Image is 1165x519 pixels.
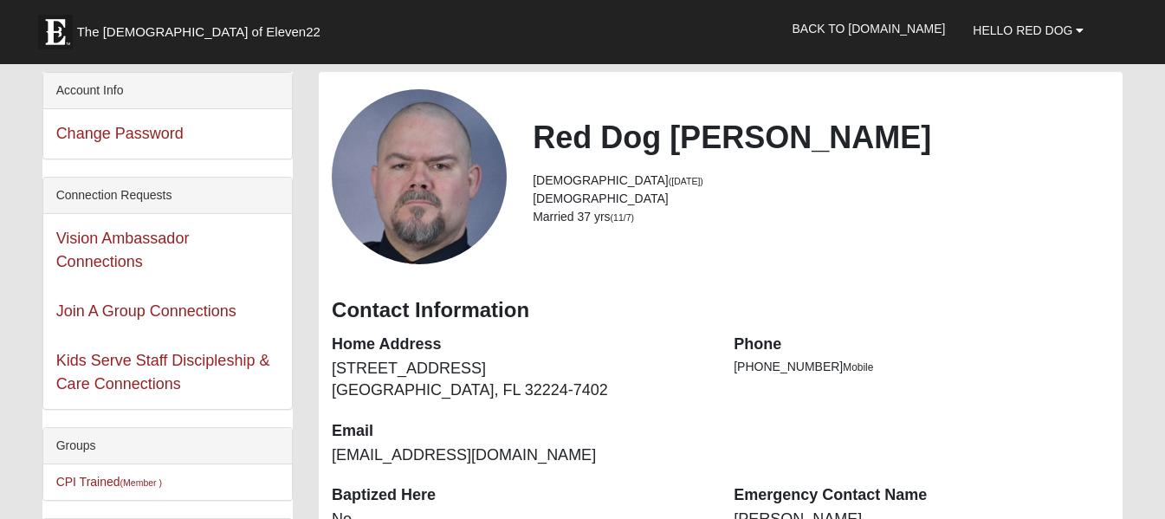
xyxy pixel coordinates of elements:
dd: [STREET_ADDRESS] [GEOGRAPHIC_DATA], FL 32224-7402 [332,358,708,402]
a: The [DEMOGRAPHIC_DATA] of Eleven22 [29,6,376,49]
dt: Emergency Contact Name [734,484,1110,507]
small: ([DATE]) [669,176,703,186]
span: Hello Red Dog [973,23,1072,37]
h3: Contact Information [332,298,1110,323]
a: View Fullsize Photo [332,89,507,264]
li: Married 37 yrs [533,208,1110,226]
span: Mobile [843,361,873,373]
div: Groups [43,428,292,464]
li: [DEMOGRAPHIC_DATA] [533,172,1110,190]
img: Eleven22 logo [38,15,73,49]
a: CPI Trained(Member ) [56,475,162,489]
dt: Baptized Here [332,484,708,507]
span: The [DEMOGRAPHIC_DATA] of Eleven22 [77,23,320,41]
small: (Member ) [120,477,162,488]
dt: Home Address [332,334,708,356]
a: Kids Serve Staff Discipleship & Care Connections [56,352,270,392]
dt: Phone [734,334,1110,356]
li: [PHONE_NUMBER] [734,358,1110,376]
a: Join A Group Connections [56,302,236,320]
dd: [EMAIL_ADDRESS][DOMAIN_NAME] [332,444,708,467]
a: Change Password [56,125,184,142]
a: Hello Red Dog [960,9,1097,52]
li: [DEMOGRAPHIC_DATA] [533,190,1110,208]
a: Vision Ambassador Connections [56,230,190,270]
dt: Email [332,420,708,443]
small: (11/7) [611,212,634,223]
div: Connection Requests [43,178,292,214]
a: Back to [DOMAIN_NAME] [780,7,959,50]
h2: Red Dog [PERSON_NAME] [533,119,1110,156]
div: Account Info [43,73,292,109]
